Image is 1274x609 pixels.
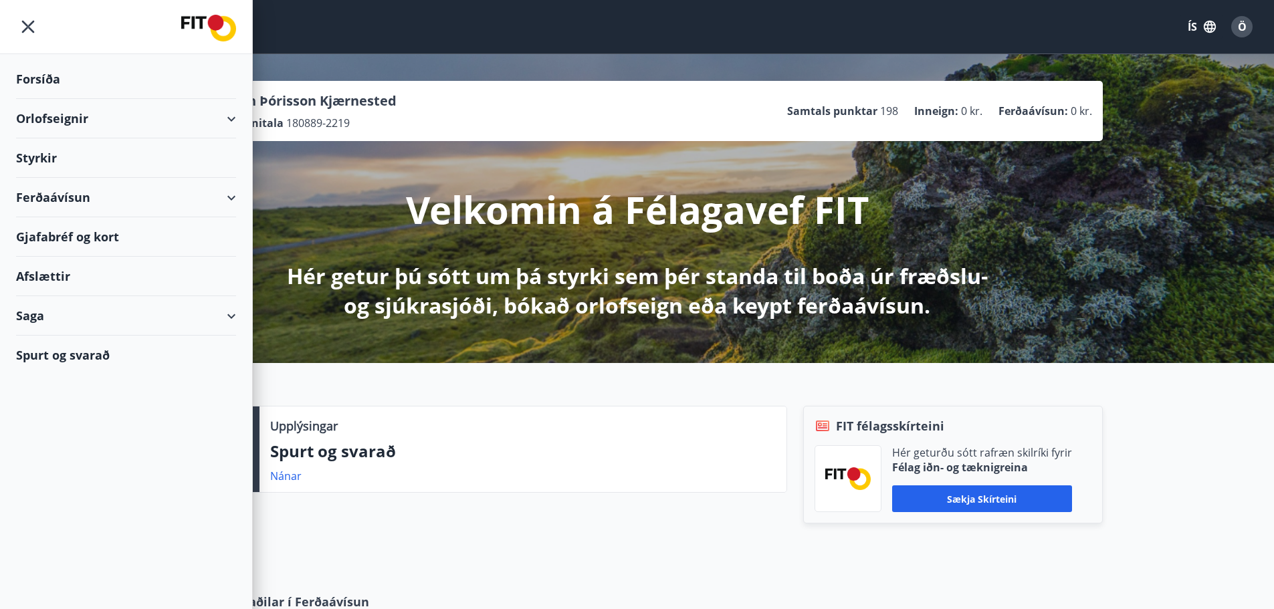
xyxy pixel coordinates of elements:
[16,15,40,39] button: menu
[1180,15,1223,39] button: ÍS
[892,445,1072,460] p: Hér geturðu sótt rafræn skilríki fyrir
[16,257,236,296] div: Afslættir
[961,104,982,118] span: 0 kr.
[181,15,236,41] img: union_logo
[787,104,877,118] p: Samtals punktar
[914,104,958,118] p: Inneign :
[231,116,284,130] p: Kennitala
[892,485,1072,512] button: Sækja skírteini
[1238,19,1247,34] span: Ö
[286,116,350,130] span: 180889-2219
[270,417,338,435] p: Upplýsingar
[1226,11,1258,43] button: Ö
[16,99,236,138] div: Orlofseignir
[998,104,1068,118] p: Ferðaávísun :
[825,467,871,489] img: FPQVkF9lTnNbbaRSFyT17YYeljoOGk5m51IhT0bO.png
[406,184,869,235] p: Velkomin á Félagavef FIT
[231,92,397,110] p: Örn Þórisson Kjærnested
[270,469,302,483] a: Nánar
[16,138,236,178] div: Styrkir
[16,296,236,336] div: Saga
[16,178,236,217] div: Ferðaávísun
[284,261,990,320] p: Hér getur þú sótt um þá styrki sem þér standa til boða úr fræðslu- og sjúkrasjóði, bókað orlofsei...
[16,217,236,257] div: Gjafabréf og kort
[880,104,898,118] span: 198
[836,417,944,435] span: FIT félagsskírteini
[16,59,236,99] div: Forsíða
[892,460,1072,475] p: Félag iðn- og tæknigreina
[16,336,236,374] div: Spurt og svarað
[1071,104,1092,118] span: 0 kr.
[270,440,776,463] p: Spurt og svarað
